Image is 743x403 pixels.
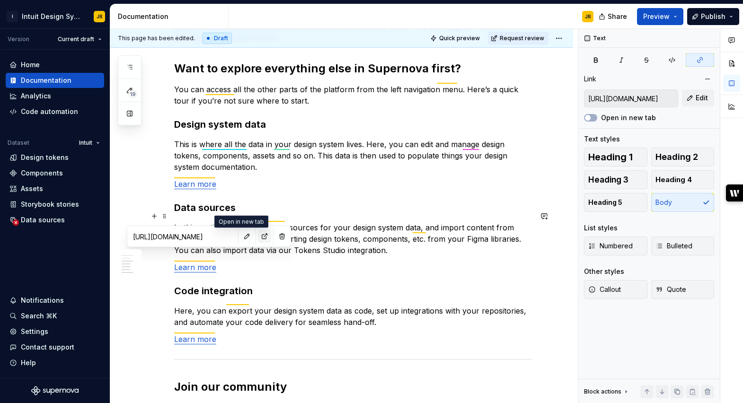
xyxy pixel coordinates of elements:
button: Publish [687,8,739,25]
a: Documentation [6,73,104,88]
button: Notifications [6,293,104,308]
button: Heading 1 [584,148,647,166]
span: Heading 3 [588,175,628,184]
span: Publish [701,12,725,21]
div: Help [21,358,36,368]
button: Share [594,8,633,25]
div: List styles [584,223,618,233]
span: 19 [128,90,137,98]
span: Intuit [79,139,92,147]
div: Code automation [21,107,78,116]
div: Analytics [21,91,51,101]
a: Learn more [174,179,216,189]
span: Heading 2 [655,152,698,162]
span: Share [608,12,627,21]
a: Code automation [6,104,104,119]
button: Heading 5 [584,193,647,212]
a: Components [6,166,104,181]
div: Documentation [118,12,224,21]
div: Components [21,168,63,178]
button: Heading 4 [651,170,715,189]
div: Link [584,74,596,84]
span: Quick preview [439,35,480,42]
a: Design tokens [6,150,104,165]
p: This is where all the data in your design system lives. Here, you can edit and manage design toke... [174,139,532,173]
div: Contact support [21,342,74,352]
div: Open in new tab [214,216,268,228]
button: Search ⌘K [6,308,104,324]
button: Callout [584,280,647,299]
div: I [7,11,18,22]
a: Data sources [6,212,104,228]
h2: Want to explore everything else in Supernova first? [174,61,532,76]
div: JR [97,13,103,20]
div: Data sources [21,215,65,225]
button: Current draft [53,33,106,46]
h3: Design system data [174,118,532,131]
span: Heading 4 [655,175,692,184]
label: Open in new tab [601,113,656,123]
div: Draft [203,33,232,44]
div: Block actions [584,388,621,395]
a: Learn more [174,263,216,272]
button: Quote [651,280,715,299]
div: Home [21,60,40,70]
button: Heading 3 [584,170,647,189]
button: Quick preview [427,32,484,45]
button: Heading 2 [651,148,715,166]
span: Preview [643,12,670,21]
div: Storybook stories [21,200,79,209]
div: JR [585,13,591,20]
button: Numbered [584,237,647,255]
div: Dataset [8,139,29,147]
div: Block actions [584,385,630,398]
button: Intuit [75,136,104,149]
div: Settings [21,327,48,336]
h2: Join our community [174,379,532,394]
span: Callout [588,285,621,294]
a: Home [6,57,104,72]
h3: Code integration [174,284,532,298]
div: Assets [21,184,43,193]
span: Current draft [58,35,94,43]
p: You can access all the other parts of the platform from the left navigation menu. Here’s a quick ... [174,84,532,106]
div: Text styles [584,134,620,144]
a: Storybook stories [6,197,104,212]
span: Edit [696,93,708,103]
button: Contact support [6,340,104,355]
p: In this section, you can choose sources for your design system data, and import content from them... [174,222,532,256]
div: Documentation [21,76,71,85]
a: Settings [6,324,104,339]
div: Version [8,35,29,43]
h3: Data sources [174,201,532,214]
div: Other styles [584,267,624,276]
span: Heading 1 [588,152,633,162]
button: Request review [488,32,548,45]
div: Notifications [21,296,64,305]
span: Bulleted [655,241,692,251]
span: Heading 5 [588,198,622,207]
a: Assets [6,181,104,196]
a: Learn more [174,334,216,344]
button: IIntuit Design SystemJR [2,6,108,26]
span: Numbered [588,241,633,251]
button: Edit [682,89,714,106]
span: Request review [500,35,544,42]
span: Quote [655,285,686,294]
span: This page has been edited. [118,35,195,42]
button: Bulleted [651,237,715,255]
button: Help [6,355,104,370]
button: Preview [637,8,683,25]
div: Search ⌘K [21,311,57,321]
div: Intuit Design System [22,12,82,21]
p: Here, you can export your design system data as code, set up integrations with your repositories,... [174,305,532,328]
a: Analytics [6,88,104,104]
svg: Supernova Logo [31,386,79,395]
div: Design tokens [21,153,69,162]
